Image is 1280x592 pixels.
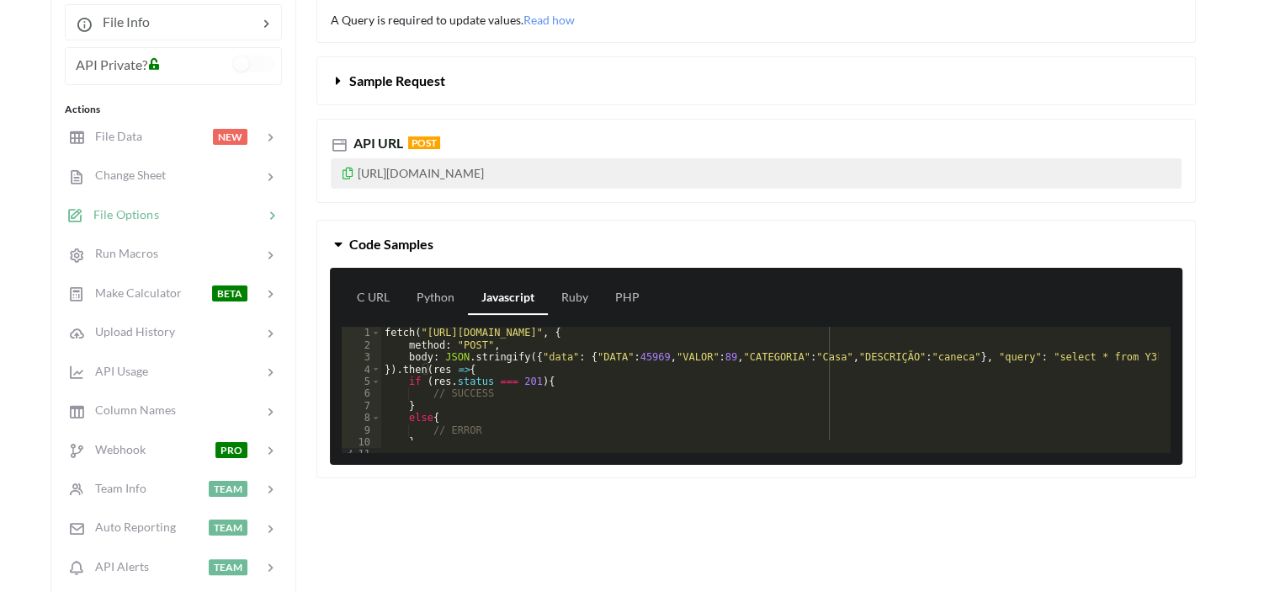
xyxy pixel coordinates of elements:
span: File Data [85,129,142,143]
div: 3 [342,351,381,363]
span: TEAM [209,559,247,575]
span: TEAM [209,520,247,536]
div: 7 [342,400,381,412]
a: Javascript [468,281,548,315]
a: Ruby [548,281,602,315]
span: Team Info [85,481,146,495]
span: API Usage [85,364,148,378]
div: 1 [342,327,381,339]
button: Code Samples [317,221,1195,268]
p: [URL][DOMAIN_NAME] [331,158,1182,189]
span: POST [408,136,440,149]
div: 11 [342,448,381,460]
span: Code Samples [349,236,433,252]
span: NEW [213,129,247,145]
div: 6 [342,387,381,399]
div: 10 [342,436,381,448]
span: Read how [523,13,575,27]
span: PRO [215,442,247,458]
span: API Alerts [85,559,149,573]
div: 2 [342,339,381,351]
div: 4 [342,364,381,376]
div: 9 [342,424,381,436]
span: File Options [83,207,159,221]
span: A Query is required to update values. [331,13,575,27]
span: API URL [350,135,403,151]
span: Column Names [85,403,176,417]
a: C URL [343,281,403,315]
span: Upload History [85,324,175,339]
span: Auto Reporting [85,520,176,534]
span: Make Calculator [85,285,182,300]
a: Python [403,281,468,315]
div: 5 [342,376,381,387]
span: Webhook [85,442,146,456]
div: 8 [342,412,381,424]
span: Change Sheet [85,168,166,182]
button: Sample Request [317,57,1195,104]
span: API Private? [76,56,147,72]
span: TEAM [209,481,247,497]
div: Actions [65,102,282,117]
span: File Info [93,13,150,29]
span: Run Macros [85,246,158,260]
a: PHP [602,281,653,315]
span: Sample Request [349,72,445,88]
span: BETA [212,285,247,301]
